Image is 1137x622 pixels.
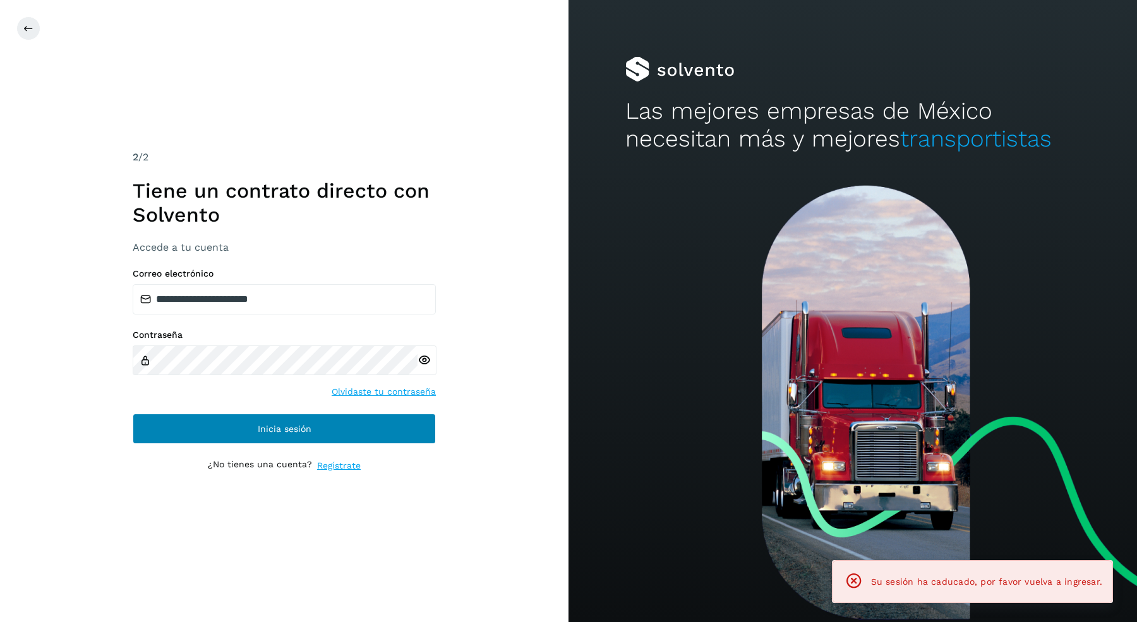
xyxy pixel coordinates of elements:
[133,151,138,163] span: 2
[133,150,436,165] div: /2
[133,241,436,253] h3: Accede a tu cuenta
[332,385,436,398] a: Olvidaste tu contraseña
[133,268,436,279] label: Correo electrónico
[871,577,1102,587] span: Su sesión ha caducado, por favor vuelva a ingresar.
[625,97,1080,153] h2: Las mejores empresas de México necesitan más y mejores
[900,125,1052,152] span: transportistas
[133,179,436,227] h1: Tiene un contrato directo con Solvento
[133,330,436,340] label: Contraseña
[208,459,312,472] p: ¿No tienes una cuenta?
[258,424,311,433] span: Inicia sesión
[317,459,361,472] a: Regístrate
[133,414,436,444] button: Inicia sesión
